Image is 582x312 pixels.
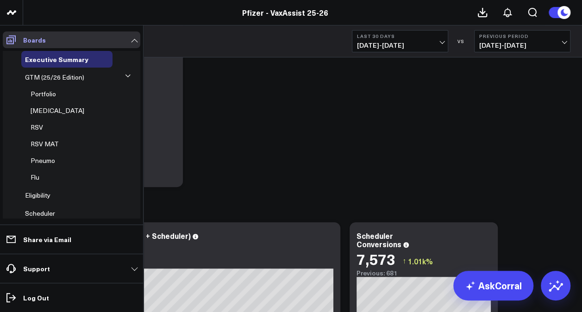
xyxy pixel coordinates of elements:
[31,174,39,181] a: Flu
[31,107,84,114] a: [MEDICAL_DATA]
[25,74,84,81] a: GTM (25/26 Edition)
[31,89,56,98] span: Portfolio
[402,255,406,267] span: ↑
[31,139,59,148] span: RSV MAT
[25,191,50,200] span: Eligibility
[357,231,401,249] div: Scheduler Conversions
[25,73,84,81] span: GTM (25/26 Edition)
[31,124,43,131] a: RSV
[23,236,71,243] p: Share via Email
[31,106,84,115] span: [MEDICAL_DATA]
[25,210,55,217] a: Scheduler
[31,157,55,164] a: Pneumo
[479,33,565,39] b: Previous Period
[352,30,448,52] button: Last 30 Days[DATE]-[DATE]
[25,56,88,63] a: Executive Summary
[479,42,565,49] span: [DATE] - [DATE]
[31,156,55,165] span: Pneumo
[357,269,491,277] div: Previous: 681
[25,209,55,218] span: Scheduler
[23,36,46,44] p: Boards
[357,33,443,39] b: Last 30 Days
[3,289,140,306] a: Log Out
[23,265,50,272] p: Support
[453,38,469,44] div: VS
[357,250,395,267] div: 7,573
[31,90,56,98] a: Portfolio
[25,192,50,199] a: Eligibility
[474,30,570,52] button: Previous Period[DATE]-[DATE]
[31,140,59,148] a: RSV MAT
[25,55,88,64] span: Executive Summary
[453,271,533,300] a: AskCorral
[242,7,328,18] a: Pfizer - VaxAssist 25-26
[31,173,39,181] span: Flu
[42,261,333,268] div: Previous: 4.96k
[357,42,443,49] span: [DATE] - [DATE]
[408,256,433,266] span: 1.01k%
[31,123,43,131] span: RSV
[23,294,49,301] p: Log Out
